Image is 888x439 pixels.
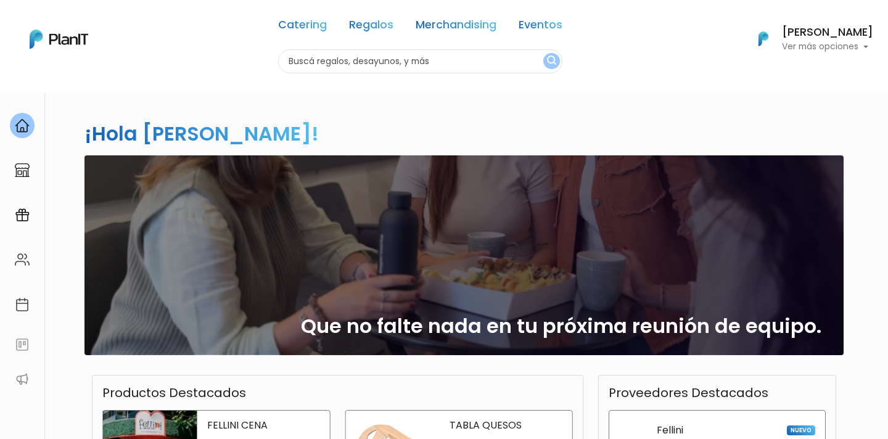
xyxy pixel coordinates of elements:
[450,421,562,430] p: TABLA QUESOS
[15,297,30,312] img: calendar-87d922413cdce8b2cf7b7f5f62616a5cf9e4887200fb71536465627b3292af00.svg
[742,23,873,55] button: PlanIt Logo [PERSON_NAME] Ver más opciones
[15,118,30,133] img: home-e721727adea9d79c4d83392d1f703f7f8bce08238fde08b1acbfd93340b81755.svg
[30,30,88,49] img: PlanIt Logo
[547,55,556,67] img: search_button-432b6d5273f82d61273b3651a40e1bd1b912527efae98b1b7a1b2c0702e16a8d.svg
[15,372,30,387] img: partners-52edf745621dab592f3b2c58e3bca9d71375a7ef29c3b500c9f145b62cc070d4.svg
[102,385,246,400] h3: Productos Destacados
[15,252,30,267] img: people-662611757002400ad9ed0e3c099ab2801c6687ba6c219adb57efc949bc21e19d.svg
[787,425,815,435] span: NUEVO
[349,20,393,35] a: Regalos
[15,337,30,352] img: feedback-78b5a0c8f98aac82b08bfc38622c3050aee476f2c9584af64705fc4e61158814.svg
[278,20,327,35] a: Catering
[15,163,30,178] img: marketplace-4ceaa7011d94191e9ded77b95e3339b90024bf715f7c57f8cf31f2d8c509eaba.svg
[416,20,496,35] a: Merchandising
[519,20,562,35] a: Eventos
[609,385,768,400] h3: Proveedores Destacados
[750,25,777,52] img: PlanIt Logo
[15,208,30,223] img: campaigns-02234683943229c281be62815700db0a1741e53638e28bf9629b52c665b00959.svg
[782,43,873,51] p: Ver más opciones
[657,425,683,435] p: Fellini
[84,120,319,147] h2: ¡Hola [PERSON_NAME]!
[301,314,821,338] h2: Que no falte nada en tu próxima reunión de equipo.
[207,421,319,430] p: FELLINI CENA
[782,27,873,38] h6: [PERSON_NAME]
[278,49,562,73] input: Buscá regalos, desayunos, y más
